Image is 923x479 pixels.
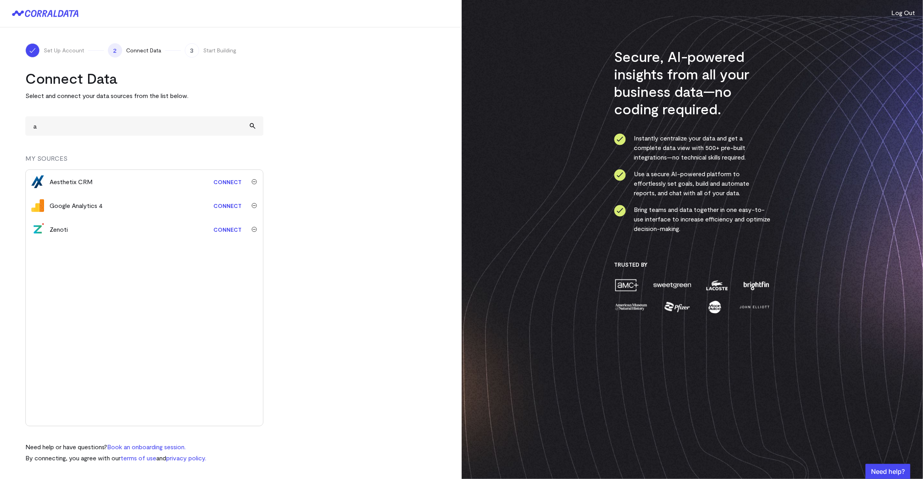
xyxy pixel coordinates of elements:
[614,205,626,217] img: ico-check-circle-4b19435c.svg
[50,201,103,210] div: Google Analytics 4
[25,69,263,87] h2: Connect Data
[50,177,93,187] div: Aesthetix CRM
[121,454,156,462] a: terms of use
[166,454,206,462] a: privacy policy.
[31,223,44,236] img: zenoti-2086f9c1.png
[25,91,263,100] p: Select and connect your data sources from the list below.
[738,300,770,314] img: john-elliott-25751c40.png
[614,169,771,198] li: Use a secure AI-powered platform to effortlessly set goals, build and automate reports, and chat ...
[31,175,44,188] img: aesthetix_crm-416afc8b.png
[614,48,771,117] h3: Secure, AI-powered insights from all your business data—no coding required.
[50,225,68,234] div: Zenoti
[44,46,84,54] span: Set Up Account
[614,278,639,292] img: amc-0b11a8f1.png
[664,300,691,314] img: pfizer-e137f5fc.png
[614,300,648,314] img: amnh-5afada46.png
[107,443,186,450] a: Book an onboarding session.
[705,278,729,292] img: lacoste-7a6b0538.png
[203,46,236,54] span: Start Building
[742,278,770,292] img: brightfin-a251e171.png
[614,169,626,181] img: ico-check-circle-4b19435c.svg
[29,46,36,54] img: ico-check-white-5ff98cb1.svg
[126,46,161,54] span: Connect Data
[209,222,246,237] a: Connect
[31,199,44,212] img: google_analytics_4-4ee20295.svg
[209,198,246,213] a: Connect
[614,261,771,268] h3: Trusted By
[707,300,723,314] img: moon-juice-c312e729.png
[891,8,915,17] button: Log Out
[614,133,626,145] img: ico-check-circle-4b19435c.svg
[251,203,257,208] img: trash-40e54a27.svg
[614,133,771,162] li: Instantly centralize your data and get a complete data view with 500+ pre-built integrations—no t...
[185,43,199,58] span: 3
[652,278,692,292] img: sweetgreen-1d1fb32c.png
[25,453,206,463] p: By connecting, you agree with our and
[25,442,206,452] p: Need help or have questions?
[108,43,122,58] span: 2
[251,179,257,185] img: trash-40e54a27.svg
[614,205,771,233] li: Bring teams and data together in one easy-to-use interface to increase efficiency and optimize de...
[25,116,263,136] input: Search and add other data sources
[209,175,246,189] a: Connect
[251,227,257,232] img: trash-40e54a27.svg
[25,154,263,169] div: MY SOURCES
